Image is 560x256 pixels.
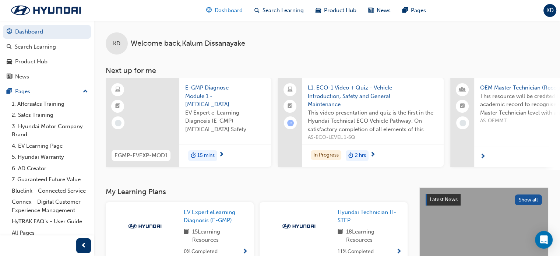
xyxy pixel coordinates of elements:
[402,6,408,15] span: pages-icon
[9,163,91,174] a: 6. AD Creator
[9,109,91,121] a: 2. Sales Training
[377,6,391,15] span: News
[115,85,120,95] span: learningResourceType_ELEARNING-icon
[192,228,248,244] span: 15 Learning Resources
[15,73,29,81] div: News
[197,151,215,160] span: 15 mins
[278,222,319,230] img: Trak
[397,3,432,18] a: pages-iconPages
[15,43,56,51] div: Search Learning
[15,87,30,96] div: Pages
[9,121,91,140] a: 3. Hyundai Motor Company Brand
[311,150,341,160] div: In Progress
[219,152,224,158] span: next-icon
[115,120,121,126] span: learningRecordVerb_NONE-icon
[3,85,91,98] button: Pages
[200,3,249,18] a: guage-iconDashboard
[185,109,265,134] span: EV Expert e-Learning Diagnosis (E-GMP) - [MEDICAL_DATA] Safety.
[7,44,12,50] span: search-icon
[515,194,542,205] button: Show all
[9,151,91,163] a: 5. Hyundai Warranty
[287,120,294,126] span: learningRecordVerb_ATTEMPT-icon
[9,196,91,216] a: Connex - Digital Customer Experience Management
[254,6,260,15] span: search-icon
[3,25,91,39] a: Dashboard
[7,74,12,80] span: news-icon
[308,133,438,142] span: AS-ECO-LEVEL 1-SQ
[348,151,353,161] span: duration-icon
[9,227,91,239] a: All Pages
[7,29,12,35] span: guage-icon
[546,6,554,15] span: KD
[9,174,91,185] a: 7. Guaranteed Future Value
[480,154,486,160] span: next-icon
[113,39,120,48] span: KD
[310,3,362,18] a: car-iconProduct Hub
[316,6,321,15] span: car-icon
[338,208,402,225] a: Hyundai Technician H-STEP
[3,55,91,69] a: Product Hub
[459,120,466,126] span: learningRecordVerb_NONE-icon
[15,57,47,66] div: Product Hub
[543,4,556,17] button: KD
[83,87,88,97] span: up-icon
[124,222,165,230] img: Trak
[3,70,91,84] a: News
[288,85,293,95] span: laptop-icon
[535,231,553,249] div: Open Intercom Messenger
[9,216,91,227] a: HyTRAK FAQ's - User Guide
[184,209,235,224] span: EV Expert eLearning Diagnosis (E-GMP)
[411,6,426,15] span: Pages
[355,151,366,160] span: 2 hrs
[4,3,88,18] img: Trak
[460,102,465,111] span: booktick-icon
[288,102,293,111] span: booktick-icon
[346,228,402,244] span: 18 Learning Resources
[370,152,376,158] span: next-icon
[430,196,458,203] span: Latest News
[131,39,245,48] span: Welcome back , Kalum Dissanayake
[184,248,218,256] span: 0 % Completed
[7,88,12,95] span: pages-icon
[308,109,438,134] span: This video presentation and quiz is the first in the Hyundai Technical ECO Vehicle Pathway. On sa...
[338,248,374,256] span: 11 % Completed
[9,98,91,110] a: 1. Aftersales Training
[215,6,243,15] span: Dashboard
[106,187,408,196] h3: My Learning Plans
[184,228,189,244] span: book-icon
[263,6,304,15] span: Search Learning
[426,194,542,206] a: Latest NewsShow all
[362,3,397,18] a: news-iconNews
[9,140,91,152] a: 4. EV Learning Page
[338,228,343,244] span: book-icon
[206,6,212,15] span: guage-icon
[3,40,91,54] a: Search Learning
[191,151,196,161] span: duration-icon
[3,24,91,85] button: DashboardSearch LearningProduct HubNews
[324,6,356,15] span: Product Hub
[115,102,120,111] span: booktick-icon
[368,6,374,15] span: news-icon
[396,249,402,255] span: Show Progress
[185,84,265,109] span: E-GMP Diagnose Module 1 - [MEDICAL_DATA] Safety
[115,151,168,160] span: EGMP-EVEXP-MOD1
[242,249,248,255] span: Show Progress
[278,78,444,167] a: L1. ECO-1 Video + Quiz - Vehicle Introduction, Safety and General MaintenanceThis video presentat...
[308,84,438,109] span: L1. ECO-1 Video + Quiz - Vehicle Introduction, Safety and General Maintenance
[94,66,560,75] h3: Next up for me
[460,85,465,95] span: people-icon
[338,209,396,224] span: Hyundai Technician H-STEP
[7,59,12,65] span: car-icon
[9,185,91,197] a: Bluelink - Connected Service
[249,3,310,18] a: search-iconSearch Learning
[81,241,87,250] span: prev-icon
[106,78,271,167] a: EGMP-EVEXP-MOD1E-GMP Diagnose Module 1 - [MEDICAL_DATA] SafetyEV Expert e-Learning Diagnosis (E-G...
[184,208,248,225] a: EV Expert eLearning Diagnosis (E-GMP)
